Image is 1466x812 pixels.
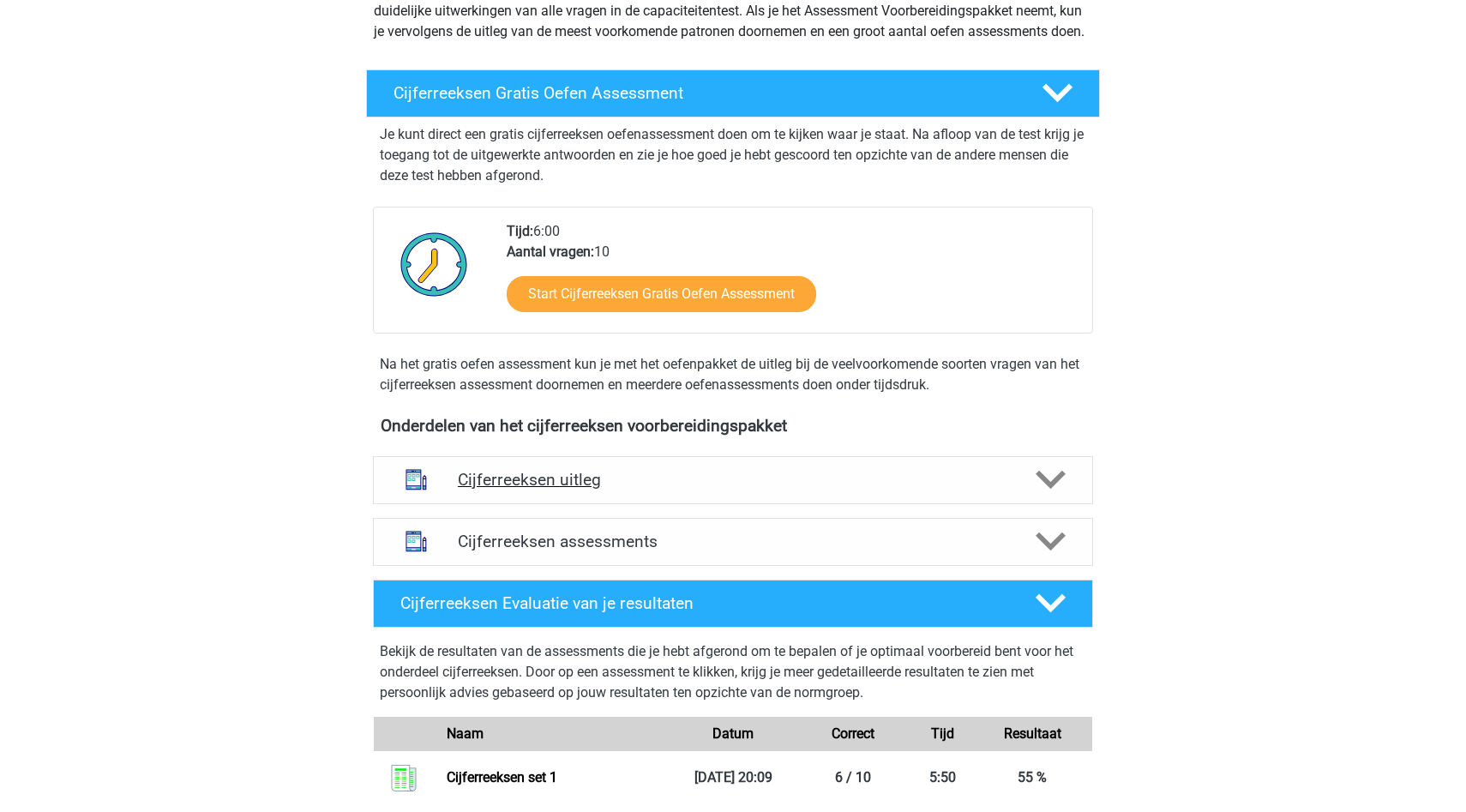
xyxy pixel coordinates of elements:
[793,724,913,744] div: Correct
[913,724,973,744] div: Tijd
[391,221,478,307] img: Klok
[494,221,1091,333] div: 6:00 10
[359,69,1107,117] a: Cijferreeksen Gratis Oefen Assessment
[507,276,816,312] a: Start Cijferreeksen Gratis Oefen Assessment
[380,641,1086,703] p: Bekijk de resultaten van de assessments die je hebt afgerond om te bepalen of je optimaal voorber...
[366,456,1100,504] a: uitleg Cijferreeksen uitleg
[394,520,438,563] img: cijferreeksen assessments
[394,83,1014,103] h4: Cijferreeksen Gratis Oefen Assessment
[366,518,1100,566] a: assessments Cijferreeksen assessments
[458,532,1008,551] h4: Cijferreeksen assessments
[380,124,1086,186] p: Je kunt direct een gratis cijferreeksen oefenassessment doen om te kijken waar je staat. Na afloo...
[673,724,793,744] div: Datum
[366,580,1100,628] a: Cijferreeksen Evaluatie van je resultaten
[507,223,533,239] b: Tijd:
[458,470,1008,490] h4: Cijferreeksen uitleg
[381,416,1085,436] h4: Onderdelen van het cijferreeksen voorbereidingspakket
[400,593,1008,613] h4: Cijferreeksen Evaluatie van je resultaten
[507,244,594,260] b: Aantal vragen:
[373,354,1093,395] div: Na het gratis oefen assessment kun je met het oefenpakket de uitleg bij de veelvoorkomende soorte...
[447,769,557,785] a: Cijferreeksen set 1
[394,458,438,502] img: cijferreeksen uitleg
[972,724,1092,744] div: Resultaat
[434,724,673,744] div: Naam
